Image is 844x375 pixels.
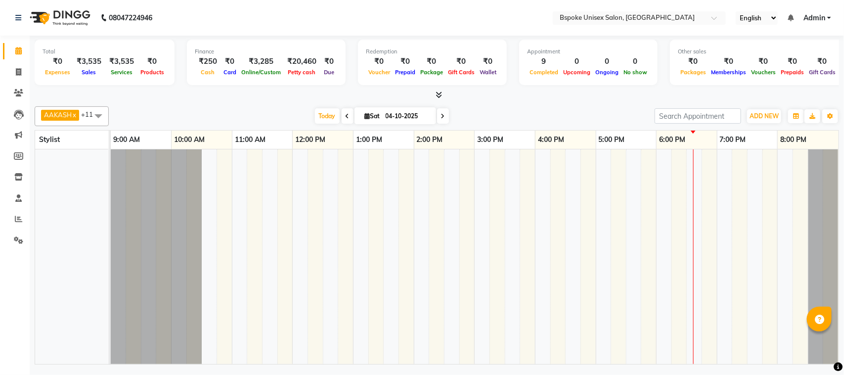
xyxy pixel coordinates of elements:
[561,56,593,67] div: 0
[72,111,76,119] a: x
[678,56,709,67] div: ₹0
[749,56,778,67] div: ₹0
[393,56,418,67] div: ₹0
[25,4,93,32] img: logo
[195,56,221,67] div: ₹250
[172,133,207,147] a: 10:00 AM
[366,69,393,76] span: Voucher
[621,69,650,76] span: No show
[39,135,60,144] span: Stylist
[105,56,138,67] div: ₹3,535
[477,69,499,76] span: Wallet
[747,109,781,123] button: ADD NEW
[366,47,499,56] div: Redemption
[414,133,445,147] a: 2:00 PM
[655,108,741,124] input: Search Appointment
[418,56,445,67] div: ₹0
[445,69,477,76] span: Gift Cards
[596,133,627,147] a: 5:00 PM
[221,56,239,67] div: ₹0
[43,56,73,67] div: ₹0
[806,56,838,67] div: ₹0
[383,109,432,124] input: 2025-10-04
[709,56,749,67] div: ₹0
[393,69,418,76] span: Prepaid
[81,110,100,118] span: +11
[108,69,135,76] span: Services
[778,56,806,67] div: ₹0
[362,112,383,120] span: Sat
[802,335,834,365] iframe: chat widget
[527,56,561,67] div: 9
[43,47,167,56] div: Total
[593,69,621,76] span: Ongoing
[621,56,650,67] div: 0
[111,133,142,147] a: 9:00 AM
[73,56,105,67] div: ₹3,535
[678,47,838,56] div: Other sales
[199,69,218,76] span: Cash
[778,133,809,147] a: 8:00 PM
[195,47,338,56] div: Finance
[320,56,338,67] div: ₹0
[803,13,825,23] span: Admin
[80,69,99,76] span: Sales
[315,108,340,124] span: Today
[239,69,283,76] span: Online/Custom
[221,69,239,76] span: Card
[43,69,73,76] span: Expenses
[418,69,445,76] span: Package
[445,56,477,67] div: ₹0
[593,56,621,67] div: 0
[232,133,268,147] a: 11:00 AM
[286,69,318,76] span: Petty cash
[778,69,806,76] span: Prepaids
[527,69,561,76] span: Completed
[561,69,593,76] span: Upcoming
[293,133,328,147] a: 12:00 PM
[806,69,838,76] span: Gift Cards
[283,56,320,67] div: ₹20,460
[138,56,167,67] div: ₹0
[527,47,650,56] div: Appointment
[44,111,72,119] span: AAKASH
[717,133,749,147] a: 7:00 PM
[354,133,385,147] a: 1:00 PM
[366,56,393,67] div: ₹0
[678,69,709,76] span: Packages
[239,56,283,67] div: ₹3,285
[750,112,779,120] span: ADD NEW
[475,133,506,147] a: 3:00 PM
[477,56,499,67] div: ₹0
[109,4,152,32] b: 08047224946
[535,133,567,147] a: 4:00 PM
[321,69,337,76] span: Due
[657,133,688,147] a: 6:00 PM
[749,69,778,76] span: Vouchers
[138,69,167,76] span: Products
[709,69,749,76] span: Memberships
